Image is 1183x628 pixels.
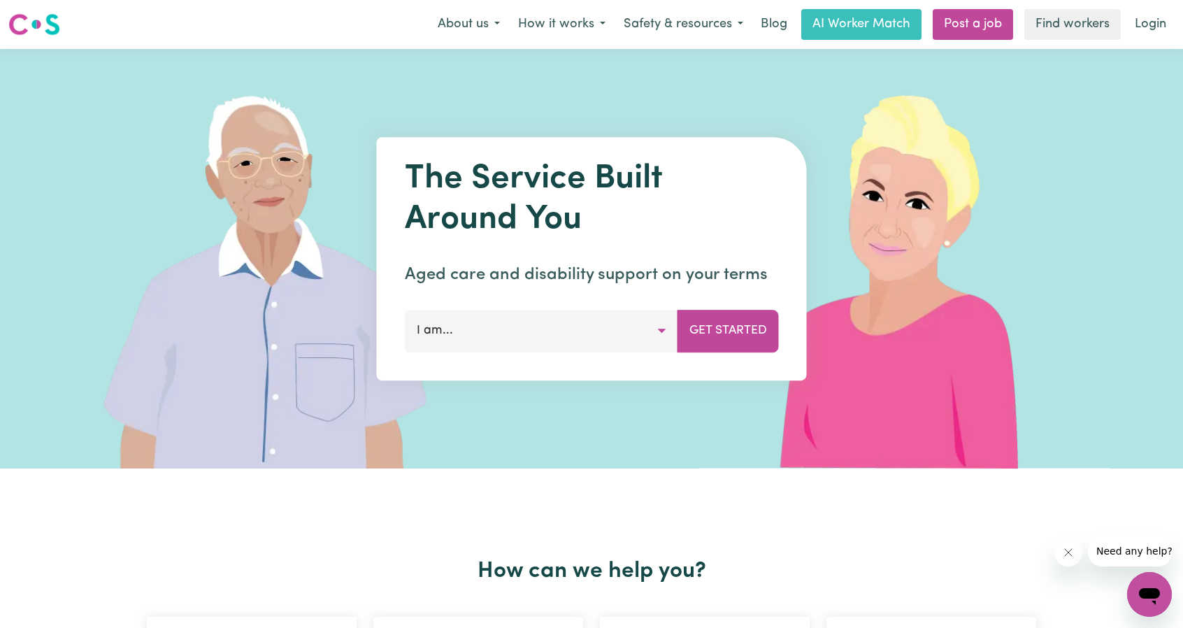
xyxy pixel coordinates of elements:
iframe: Close message [1054,538,1082,566]
button: Safety & resources [615,10,752,39]
a: Login [1126,9,1175,40]
a: Careseekers logo [8,8,60,41]
p: Aged care and disability support on your terms [405,262,779,287]
button: How it works [509,10,615,39]
iframe: Button to launch messaging window [1127,572,1172,617]
button: Get Started [677,310,779,352]
button: I am... [405,310,678,352]
span: Need any help? [8,10,85,21]
a: Find workers [1024,9,1121,40]
a: Post a job [933,9,1013,40]
iframe: Message from company [1088,536,1172,566]
h2: How can we help you? [138,558,1045,585]
a: AI Worker Match [801,9,922,40]
h1: The Service Built Around You [405,159,779,240]
a: Blog [752,9,796,40]
button: About us [429,10,509,39]
img: Careseekers logo [8,12,60,37]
